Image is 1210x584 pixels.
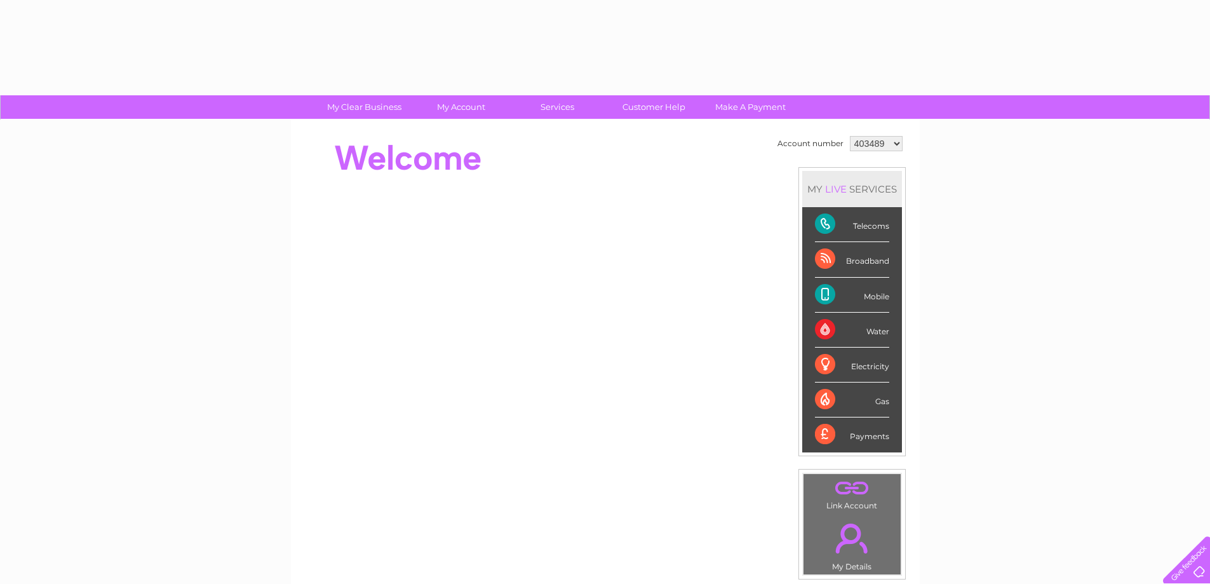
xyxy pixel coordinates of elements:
div: Water [815,313,889,348]
a: Services [505,95,610,119]
a: Make A Payment [698,95,803,119]
a: . [807,516,897,560]
a: My Clear Business [312,95,417,119]
a: Customer Help [602,95,706,119]
div: Electricity [815,348,889,383]
div: Gas [815,383,889,418]
div: Broadband [815,242,889,277]
a: My Account [408,95,513,119]
td: Link Account [803,473,901,513]
div: Payments [815,418,889,452]
a: . [807,477,897,499]
div: MY SERVICES [802,171,902,207]
div: Telecoms [815,207,889,242]
div: LIVE [823,183,849,195]
td: Account number [774,133,847,154]
div: Mobile [815,278,889,313]
td: My Details [803,513,901,575]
